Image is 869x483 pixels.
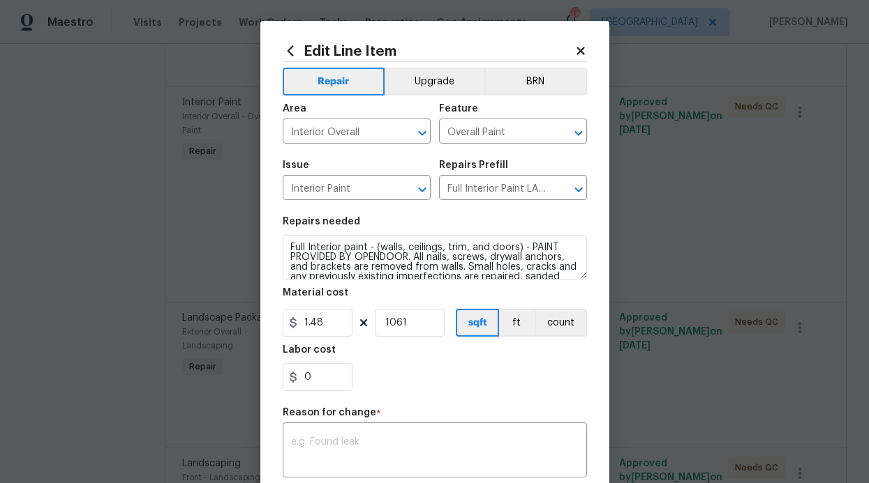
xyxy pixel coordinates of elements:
[569,123,588,143] button: Open
[385,68,484,95] button: Upgrade
[283,43,574,59] h2: Edit Line Item
[283,160,309,170] h5: Issue
[413,180,432,199] button: Open
[569,180,588,199] button: Open
[484,68,587,95] button: BRN
[456,309,499,337] button: sqft
[439,104,478,114] h5: Feature
[439,160,508,170] h5: Repairs Prefill
[283,408,376,417] h5: Reason for change
[283,235,587,279] textarea: Full Interior paint - (walls, ceilings, trim, and doors) - PAINT PROVIDED BY OPENDOOR. All nails,...
[283,288,348,298] h5: Material cost
[413,123,432,143] button: Open
[499,309,535,337] button: ft
[283,345,336,355] h5: Labor cost
[535,309,587,337] button: count
[283,104,306,114] h5: Area
[283,68,385,95] button: Repair
[283,217,360,227] h5: Repairs needed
